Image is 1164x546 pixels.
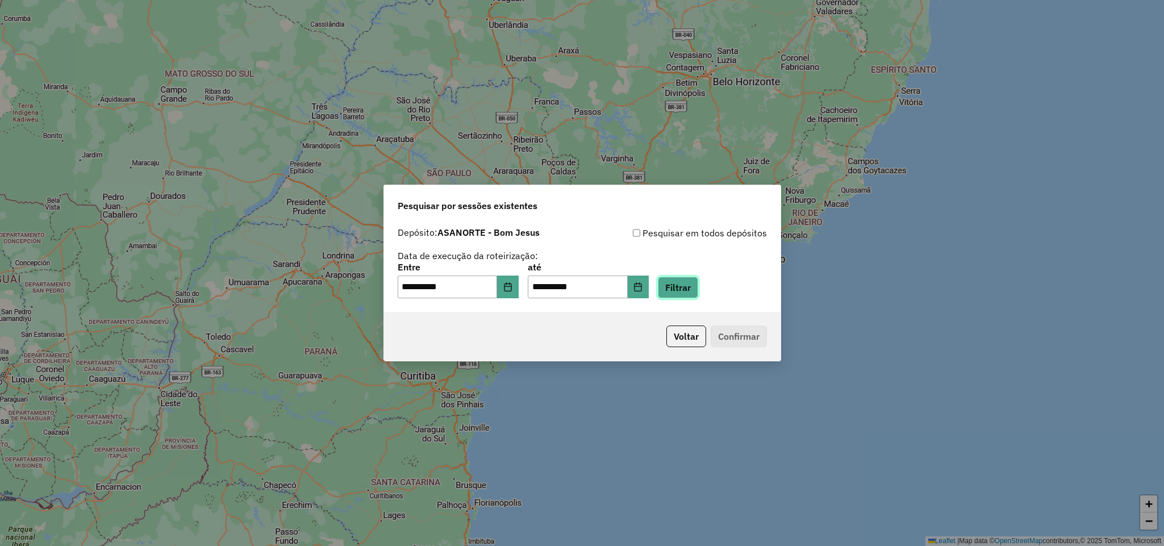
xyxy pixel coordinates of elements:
[398,260,519,274] label: Entre
[658,277,698,298] button: Filtrar
[528,260,649,274] label: até
[582,226,767,240] div: Pesquisar em todos depósitos
[628,276,649,298] button: Choose Date
[398,249,538,262] label: Data de execução da roteirização:
[666,326,706,347] button: Voltar
[497,276,519,298] button: Choose Date
[398,226,540,239] label: Depósito:
[398,199,537,212] span: Pesquisar por sessões existentes
[437,227,540,238] strong: ASANORTE - Bom Jesus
